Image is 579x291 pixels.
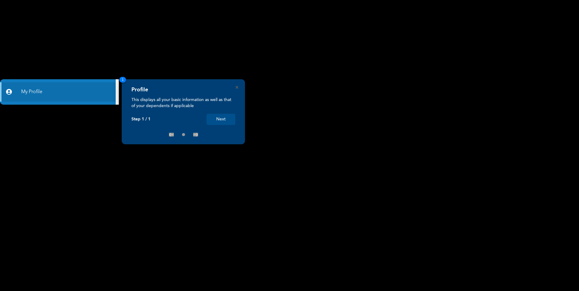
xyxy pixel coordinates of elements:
button: Next [207,114,235,125]
p: Step 1 / 1 [131,117,151,122]
p: This displays all your basic information as well as that of your dependents if applicable [131,97,235,109]
button: Close [236,86,238,89]
h4: Profile [131,87,148,93]
span: 1 [119,77,126,83]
